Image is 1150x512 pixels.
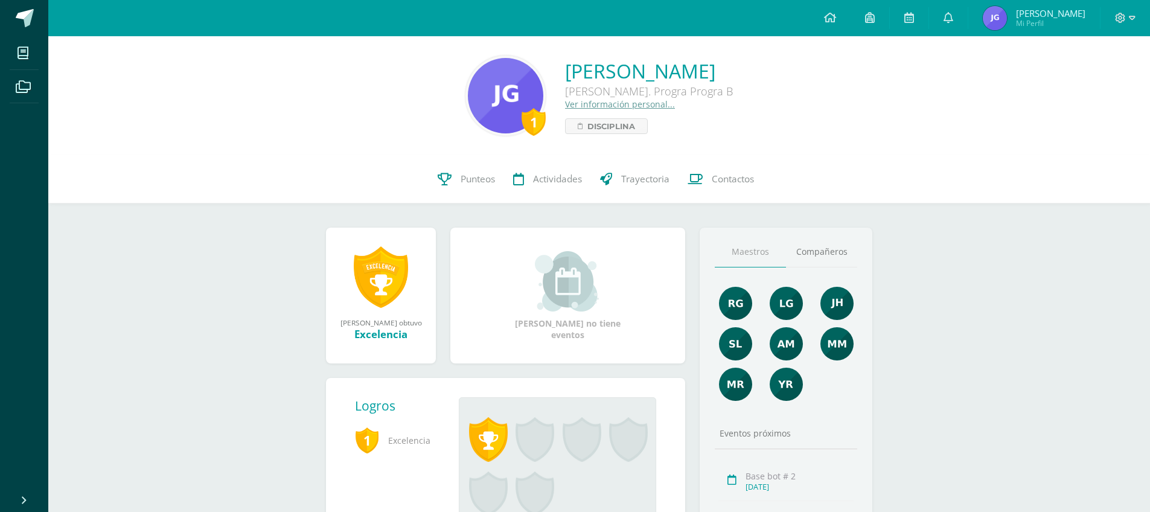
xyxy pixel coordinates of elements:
div: [DATE] [746,482,854,492]
img: 1aaa42f28ccb151236a7e4336ac6af46.png [468,58,543,133]
span: Excelencia [355,424,439,457]
a: Punteos [429,155,504,203]
div: Base bot # 2 [746,470,854,482]
a: Ver información personal... [565,98,675,110]
span: Disciplina [587,119,635,133]
span: [PERSON_NAME] [1016,7,1085,19]
img: b7c5ef9c2366ee6e8e33a2b1ce8f818e.png [770,327,803,360]
a: [PERSON_NAME] [565,58,733,84]
img: 4ff157c9e8f87df51e82e65f75f8e3c8.png [820,327,854,360]
img: acf2b8b774183001b4bff44f4f5a7150.png [719,327,752,360]
div: Excelencia [338,327,424,341]
img: cd05dac24716e1ad0a13f18e66b2a6d1.png [770,287,803,320]
div: Logros [355,397,449,414]
div: 1 [522,108,546,136]
span: Trayectoria [621,173,669,185]
span: 1 [355,426,379,454]
img: event_small.png [535,251,601,312]
span: Actividades [533,173,582,185]
div: [PERSON_NAME] obtuvo [338,318,424,327]
div: [PERSON_NAME] no tiene eventos [508,251,628,341]
span: Mi Perfil [1016,18,1085,28]
a: Trayectoria [591,155,679,203]
img: a8d6c63c82814f34eb5d371db32433ce.png [770,368,803,401]
a: Disciplina [565,118,648,134]
img: de7dd2f323d4d3ceecd6bfa9930379e0.png [719,368,752,401]
img: 7508436b93df9c51f60c43dce51d0d58.png [983,6,1007,30]
div: [PERSON_NAME]. Progra Progra B [565,84,733,98]
img: c8ce501b50aba4663d5e9c1ec6345694.png [719,287,752,320]
a: Actividades [504,155,591,203]
span: Contactos [712,173,754,185]
a: Maestros [715,237,786,267]
div: Eventos próximos [715,427,857,439]
img: 3dbe72ed89aa2680497b9915784f2ba9.png [820,287,854,320]
a: Compañeros [786,237,857,267]
a: Contactos [679,155,763,203]
span: Punteos [461,173,495,185]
